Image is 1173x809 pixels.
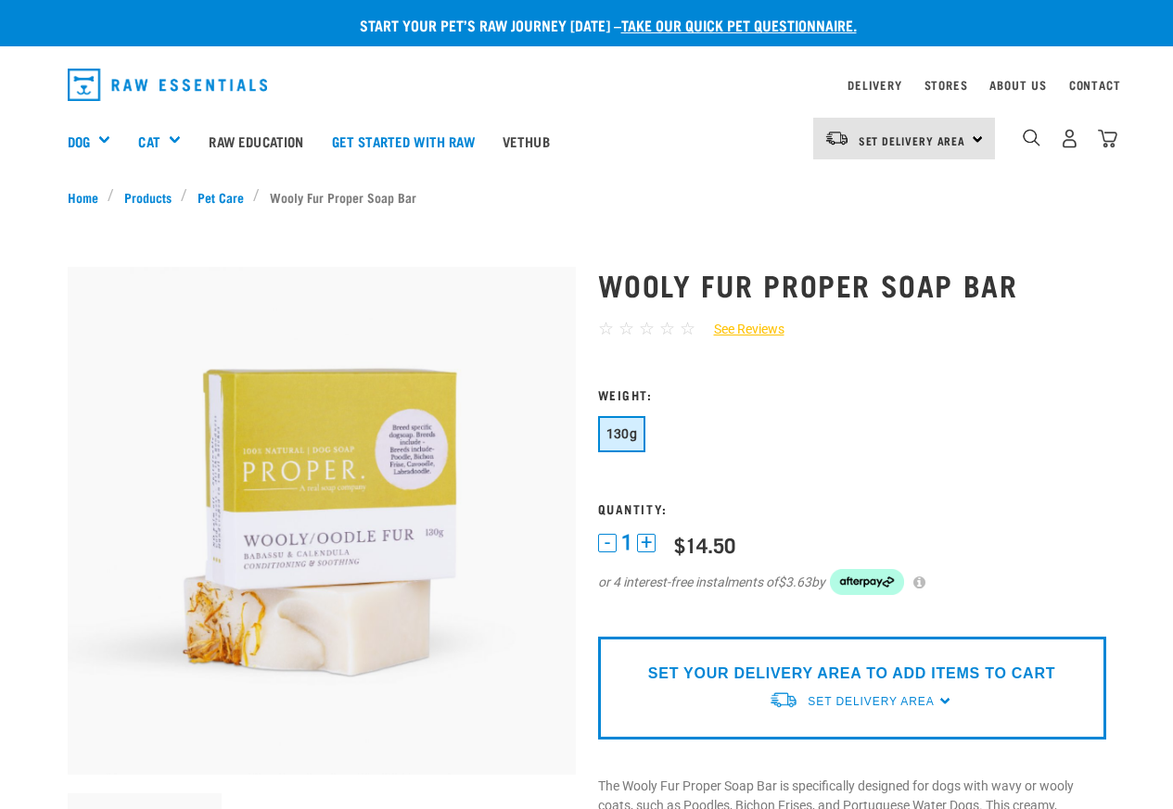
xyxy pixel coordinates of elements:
a: Cat [138,131,159,152]
button: + [637,534,656,552]
h1: Wooly Fur Proper Soap Bar [598,268,1106,301]
a: Pet Care [187,187,253,207]
span: ☆ [639,318,655,339]
img: van-moving.png [824,130,849,146]
p: SET YOUR DELIVERY AREA TO ADD ITEMS TO CART [648,663,1055,685]
span: 1 [621,533,632,552]
button: - [598,534,617,552]
a: See Reviews [695,320,784,339]
span: $3.63 [778,573,811,592]
a: Stores [924,82,968,88]
a: Dog [68,131,90,152]
span: ☆ [618,318,634,339]
a: Products [114,187,181,207]
img: home-icon-1@2x.png [1023,129,1040,146]
a: Vethub [489,104,564,178]
a: Get started with Raw [318,104,489,178]
span: 130g [606,426,638,441]
div: $14.50 [674,533,735,556]
div: or 4 interest-free instalments of by [598,569,1106,595]
a: About Us [989,82,1046,88]
a: Delivery [848,82,901,88]
nav: breadcrumbs [68,187,1106,207]
img: user.png [1060,129,1079,148]
nav: dropdown navigation [53,61,1121,108]
a: Contact [1069,82,1121,88]
span: ☆ [598,318,614,339]
span: ☆ [680,318,695,339]
a: Home [68,187,108,207]
h3: Quantity: [598,501,1106,515]
a: Raw Education [195,104,317,178]
img: home-icon@2x.png [1098,129,1117,148]
span: Set Delivery Area [808,695,934,708]
h3: Weight: [598,387,1106,401]
button: 130g [598,416,646,452]
img: Afterpay [830,569,904,595]
img: Oodle soap [68,267,576,775]
a: take our quick pet questionnaire. [621,20,857,29]
span: ☆ [659,318,675,339]
img: Raw Essentials Logo [68,69,268,101]
span: Set Delivery Area [859,137,966,144]
img: van-moving.png [769,690,798,710]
